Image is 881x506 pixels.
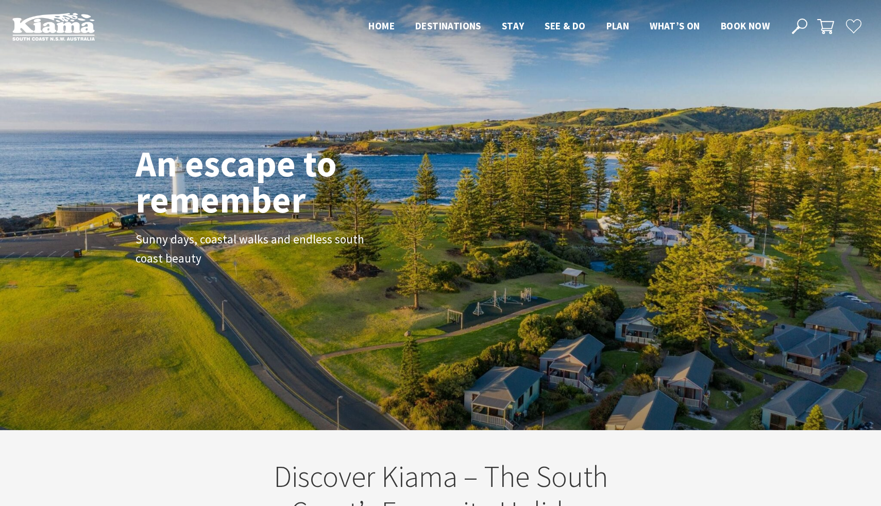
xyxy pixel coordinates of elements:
[135,230,367,268] p: Sunny days, coastal walks and endless south coast beauty
[502,20,524,32] span: Stay
[650,20,700,32] span: What’s On
[135,145,419,218] h1: An escape to remember
[358,18,780,35] nav: Main Menu
[368,20,395,32] span: Home
[415,20,481,32] span: Destinations
[12,12,95,41] img: Kiama Logo
[545,20,585,32] span: See & Do
[606,20,630,32] span: Plan
[721,20,770,32] span: Book now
